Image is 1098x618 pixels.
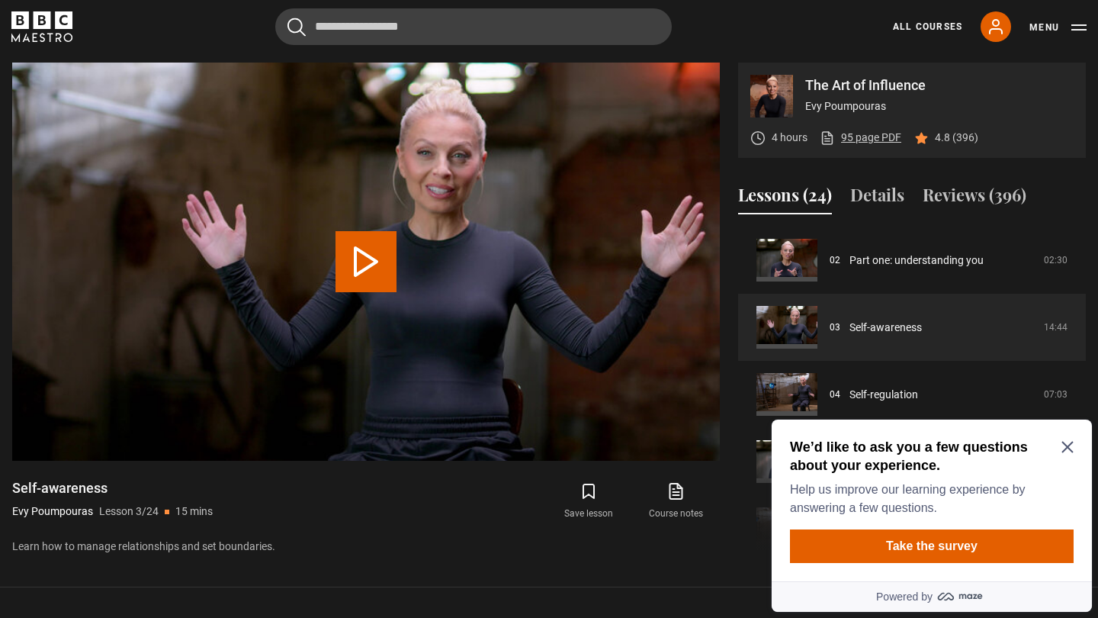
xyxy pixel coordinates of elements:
h2: We’d like to ask you a few questions about your experience. [24,24,302,61]
p: Evy Poumpouras [12,504,93,520]
button: Toggle navigation [1029,20,1087,35]
video-js: Video Player [12,63,720,461]
h1: Self-awareness [12,479,213,497]
a: Self-regulation [849,387,918,403]
button: Close Maze Prompt [296,27,308,40]
button: Details [850,182,904,214]
p: Help us improve our learning experience by answering a few questions. [24,67,302,104]
p: The Art of Influence [805,79,1074,92]
svg: BBC Maestro [11,11,72,42]
a: Self-awareness [849,320,922,336]
button: Take the survey [24,116,308,150]
p: Lesson 3/24 [99,504,159,520]
p: 15 mins [175,504,213,520]
button: Submit the search query [287,18,306,37]
div: Optional study invitation [6,6,326,198]
a: 95 page PDF [820,130,901,146]
a: Part one: understanding you [849,253,984,269]
a: Powered by maze [6,168,326,198]
p: Evy Poumpouras [805,98,1074,114]
button: Save lesson [545,479,632,523]
a: Course notes [633,479,720,523]
button: Lessons (24) [738,182,832,214]
button: Play Lesson Self-awareness [335,231,396,292]
button: Reviews (396) [923,182,1026,214]
p: 4 hours [772,130,807,146]
a: All Courses [893,20,962,34]
p: 4.8 (396) [935,130,978,146]
p: Learn how to manage relationships and set boundaries. [12,539,720,555]
input: Search [275,8,672,45]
